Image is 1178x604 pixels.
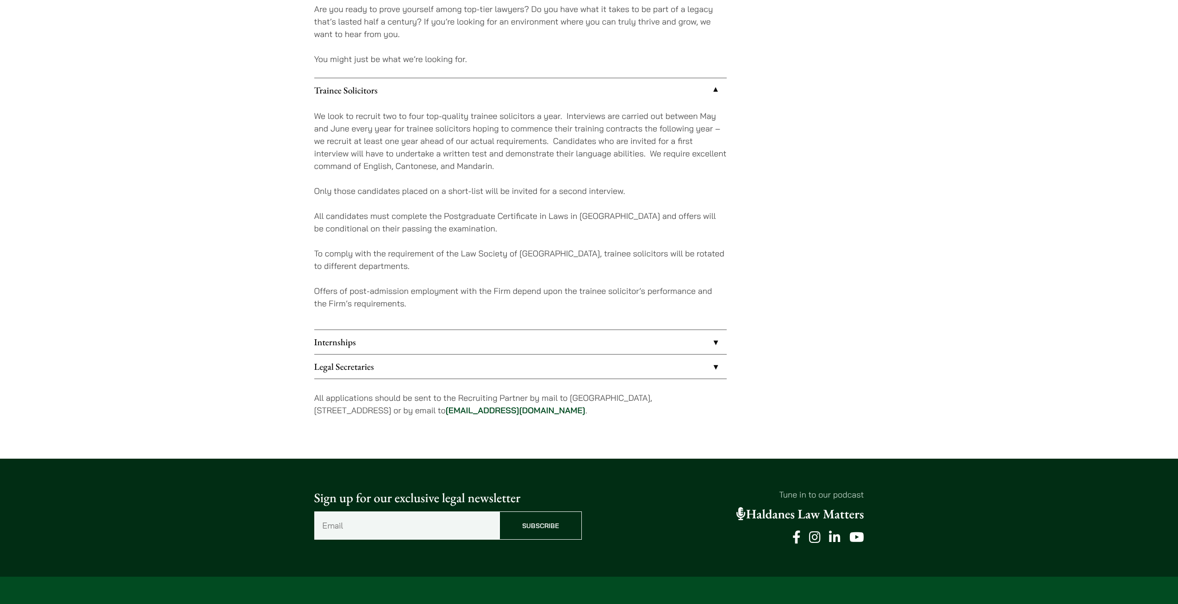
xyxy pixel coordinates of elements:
[314,210,727,235] p: All candidates must complete the Postgraduate Certificate in Laws in [GEOGRAPHIC_DATA] and offers...
[446,405,586,416] a: [EMAIL_ADDRESS][DOMAIN_NAME]
[314,185,727,197] p: Only those candidates placed on a short-list will be invited for a second interview.
[314,3,727,40] p: Are you ready to prove yourself among top-tier lawyers? Do you have what it takes to be part of a...
[597,488,864,501] p: Tune in to our podcast
[314,102,727,330] div: Trainee Solicitors
[314,247,727,272] p: To comply with the requirement of the Law Society of [GEOGRAPHIC_DATA], trainee solicitors will b...
[314,285,727,310] p: Offers of post-admission employment with the Firm depend upon the trainee solicitor’s performance...
[314,330,727,354] a: Internships
[314,355,727,379] a: Legal Secretaries
[314,488,582,508] p: Sign up for our exclusive legal newsletter
[736,506,864,523] a: Haldanes Law Matters
[314,53,727,65] p: You might just be what we’re looking for.
[499,511,582,540] input: Subscribe
[314,511,499,540] input: Email
[314,392,727,417] p: All applications should be sent to the Recruiting Partner by mail to [GEOGRAPHIC_DATA], [STREET_A...
[314,78,727,102] a: Trainee Solicitors
[314,110,727,172] p: We look to recruit two to four top-quality trainee solicitors a year. Interviews are carried out ...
